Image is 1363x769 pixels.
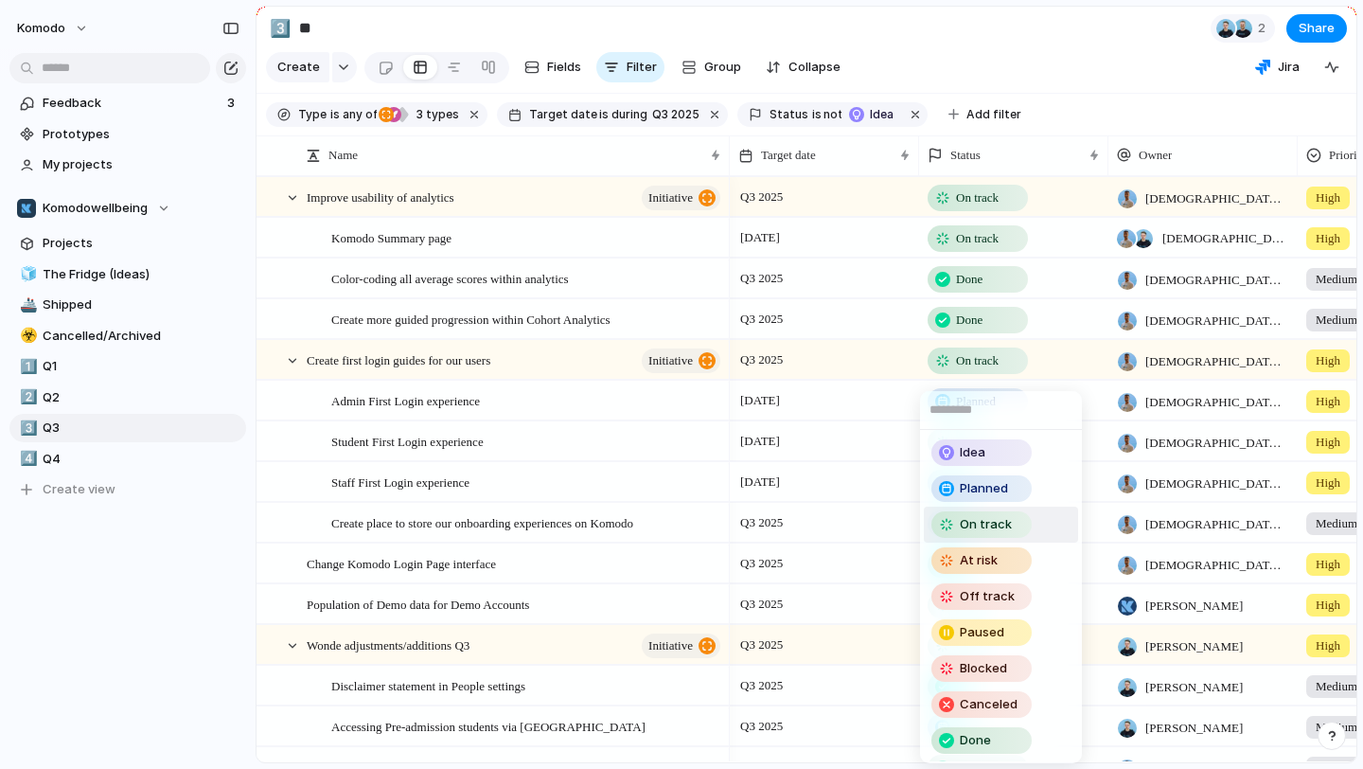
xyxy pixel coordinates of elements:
span: On track [960,515,1012,534]
span: Planned [960,479,1008,498]
span: Idea [960,443,985,462]
span: Done [960,731,991,750]
span: At risk [960,551,998,570]
span: Canceled [960,695,1018,714]
span: Blocked [960,659,1007,678]
span: Off track [960,587,1015,606]
span: Paused [960,623,1004,642]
